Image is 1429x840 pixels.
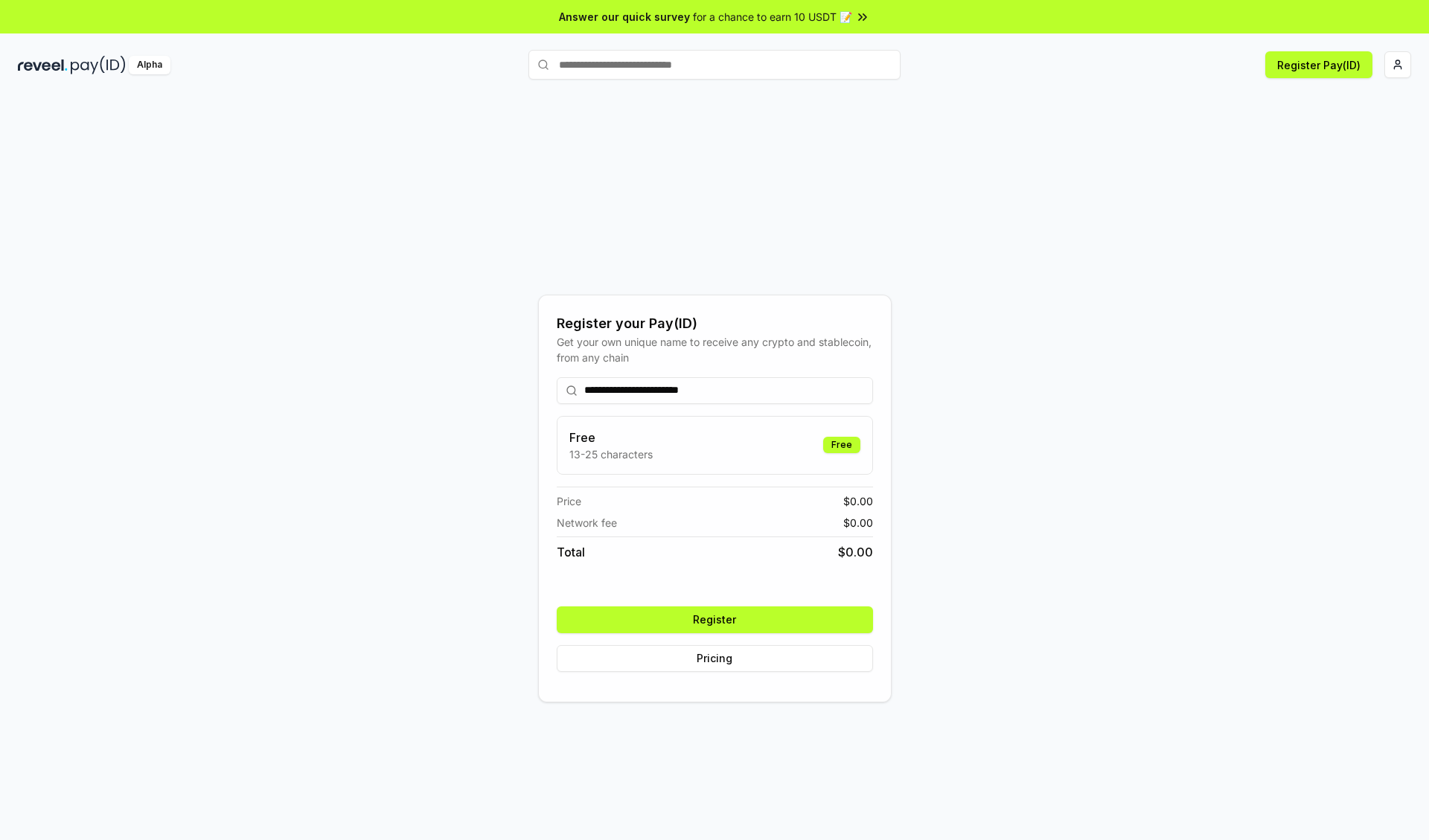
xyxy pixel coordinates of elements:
[557,606,873,633] button: Register
[693,9,852,25] span: for a chance to earn 10 USDT 📝
[838,543,873,561] span: $ 0.00
[71,56,126,74] img: pay_id
[823,437,860,453] div: Free
[557,493,581,509] span: Price
[1265,51,1372,78] button: Register Pay(ID)
[18,56,68,74] img: reveel_dark
[557,645,873,672] button: Pricing
[557,313,873,334] div: Register your Pay(ID)
[557,515,617,530] span: Network fee
[557,543,585,561] span: Total
[557,334,873,365] div: Get your own unique name to receive any crypto and stablecoin, from any chain
[129,56,170,74] div: Alpha
[569,446,653,462] p: 13-25 characters
[569,429,653,446] h3: Free
[843,493,873,509] span: $ 0.00
[559,9,690,25] span: Answer our quick survey
[843,515,873,530] span: $ 0.00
